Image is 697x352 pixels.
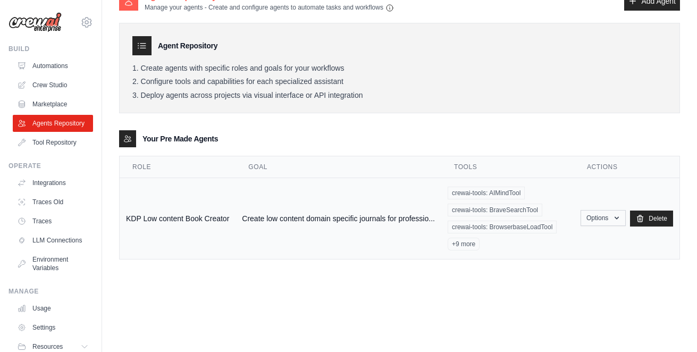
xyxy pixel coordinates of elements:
a: Settings [13,319,93,336]
a: Environment Variables [13,251,93,276]
div: Build [9,45,93,53]
td: Create low content domain specific journals for professio... [236,178,441,259]
a: Traces [13,213,93,230]
span: +9 more [448,238,480,250]
span: Resources [32,342,63,351]
a: Integrations [13,174,93,191]
a: Agents Repository [13,115,93,132]
a: Crew Studio [13,77,93,94]
p: Manage your agents - Create and configure agents to automate tasks and workflows [145,3,394,12]
th: Role [120,156,236,178]
span: crewai-tools: BrowserbaseLoadTool [448,221,557,233]
h3: Your Pre Made Agents [142,133,218,144]
button: Options [581,210,626,226]
a: Automations [13,57,93,74]
a: Usage [13,300,93,317]
span: crewai-tools: BraveSearchTool [448,204,542,216]
h3: Agent Repository [158,40,217,51]
th: Actions [574,156,679,178]
li: Configure tools and capabilities for each specialized assistant [132,77,667,87]
div: Operate [9,162,93,170]
th: Goal [236,156,441,178]
li: Create agents with specific roles and goals for your workflows [132,64,667,73]
a: Marketplace [13,96,93,113]
a: LLM Connections [13,232,93,249]
a: Traces Old [13,194,93,211]
td: KDP Low content Book Creator [120,178,236,259]
th: Tools [441,156,574,178]
span: crewai-tools: AIMindTool [448,187,525,199]
li: Deploy agents across projects via visual interface or API integration [132,91,667,100]
div: Manage [9,287,93,296]
a: Delete [630,211,673,227]
img: Logo [9,12,62,32]
a: Tool Repository [13,134,93,151]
